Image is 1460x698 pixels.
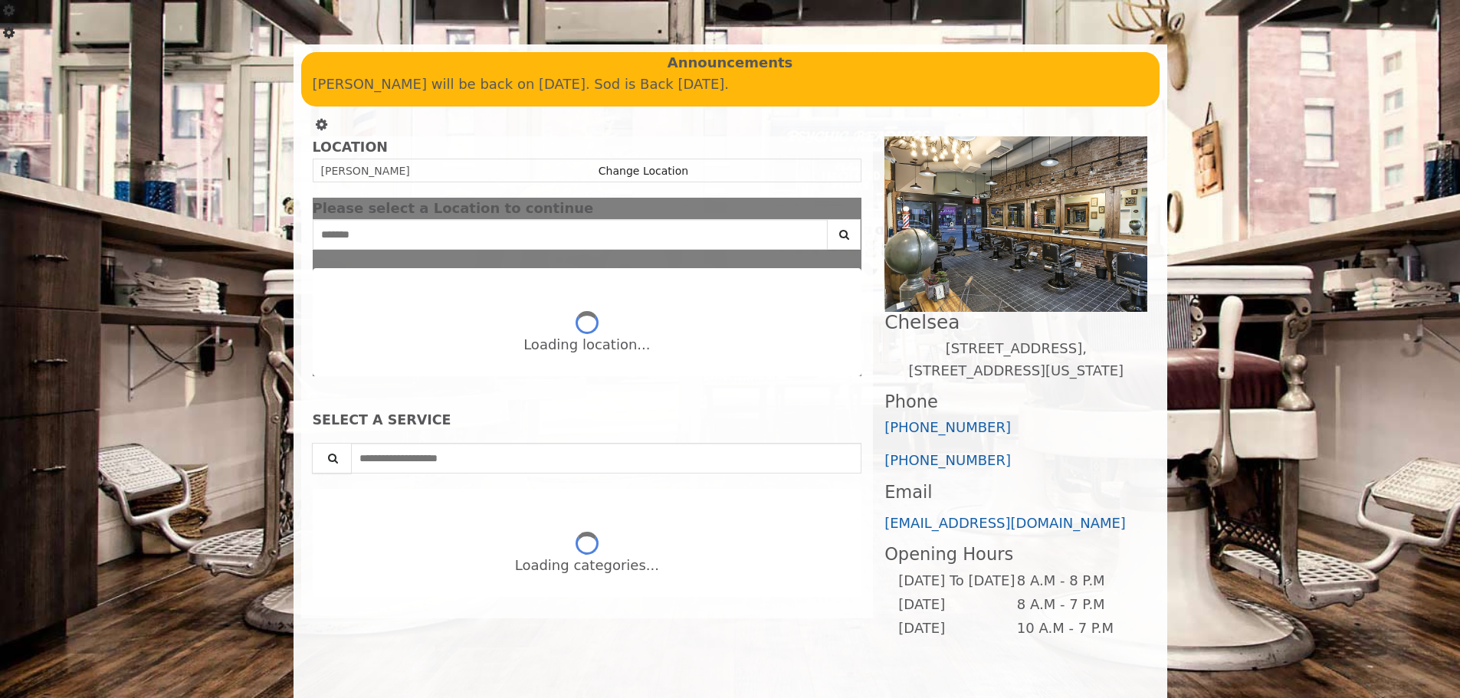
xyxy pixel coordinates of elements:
[897,617,1015,641] td: [DATE]
[312,443,352,474] button: Service Search
[515,555,659,577] div: Loading categories...
[313,219,862,257] div: Center Select
[313,74,1148,96] p: [PERSON_NAME] will be back on [DATE]. Sod is Back [DATE].
[668,52,793,74] b: Announcements
[313,413,862,428] div: SELECT A SERVICE
[313,139,388,155] b: LOCATION
[313,200,594,216] span: Please select a Location to continue
[884,545,1147,564] h3: Opening Hours
[884,312,1147,333] h2: Chelsea
[523,334,650,356] div: Loading location...
[1016,569,1135,593] td: 8 A.M - 8 P.M
[835,229,853,240] i: Search button
[321,165,410,177] span: [PERSON_NAME]
[884,419,1011,435] a: [PHONE_NUMBER]
[884,338,1147,382] p: [STREET_ADDRESS],[STREET_ADDRESS][US_STATE]
[313,219,828,250] input: Search Center
[884,483,1147,502] h3: Email
[838,203,861,213] button: close dialog
[884,515,1126,531] a: [EMAIL_ADDRESS][DOMAIN_NAME]
[884,452,1011,468] a: [PHONE_NUMBER]
[884,392,1147,411] h3: Phone
[897,569,1015,593] td: [DATE] To [DATE]
[897,593,1015,617] td: [DATE]
[1016,593,1135,617] td: 8 A.M - 7 P.M
[599,165,688,177] a: Change Location
[1016,617,1135,641] td: 10 A.M - 7 P.M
